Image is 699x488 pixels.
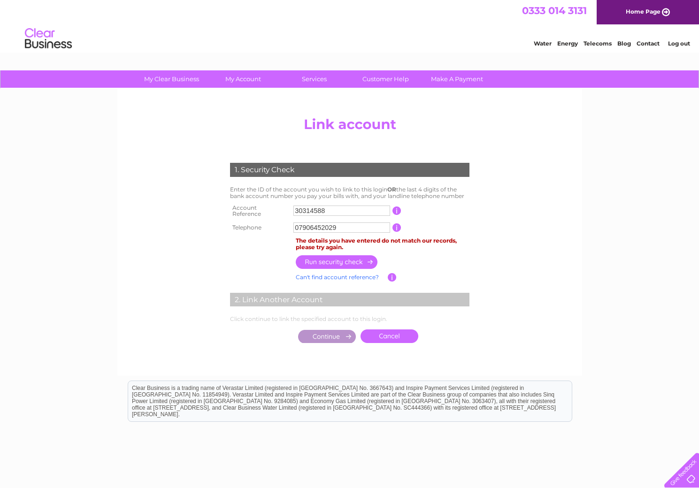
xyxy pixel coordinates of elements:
[276,70,353,88] a: Services
[418,70,496,88] a: Make A Payment
[347,70,424,88] a: Customer Help
[298,330,356,343] input: Submit
[128,5,572,46] div: Clear Business is a trading name of Verastar Limited (registered in [GEOGRAPHIC_DATA] No. 3667643...
[230,293,469,307] div: 2. Link Another Account
[637,40,660,47] a: Contact
[228,184,472,202] td: Enter the ID of the account you wish to link to this login the last 4 digits of the bank account ...
[230,163,469,177] div: 1. Security Check
[228,202,292,221] th: Account Reference
[296,237,469,251] div: The details you have entered do not match our records, please try again.
[392,206,401,215] input: Information
[296,274,379,281] a: Can't find account reference?
[584,40,612,47] a: Telecoms
[24,24,72,53] img: logo.png
[228,313,472,325] td: Click continue to link the specified account to this login.
[361,329,418,343] a: Cancel
[522,5,587,16] a: 0333 014 3131
[387,186,396,193] b: OR
[228,220,292,235] th: Telephone
[534,40,552,47] a: Water
[392,223,401,232] input: Information
[617,40,631,47] a: Blog
[557,40,578,47] a: Energy
[133,70,210,88] a: My Clear Business
[668,40,690,47] a: Log out
[388,273,397,282] input: Information
[204,70,282,88] a: My Account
